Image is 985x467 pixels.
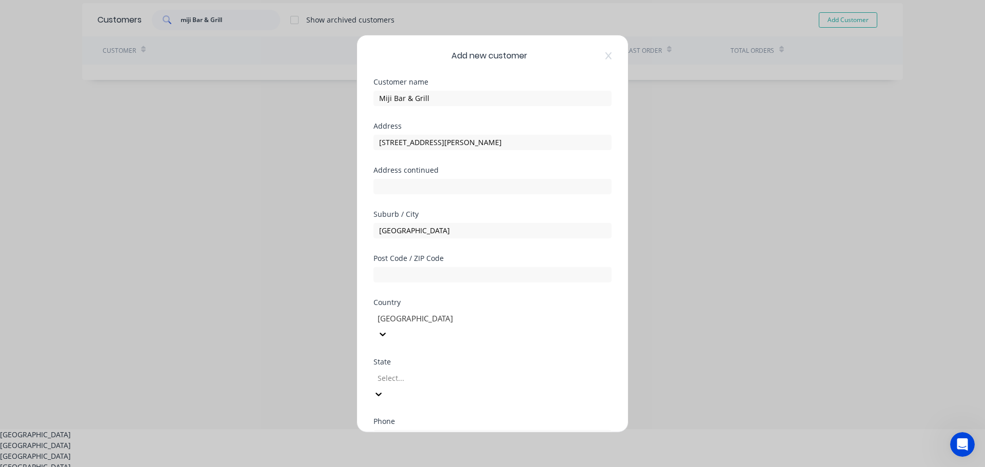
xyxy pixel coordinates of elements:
[373,166,612,173] div: Address continued
[373,358,612,365] div: State
[950,432,975,457] iframe: Intercom live chat
[373,122,612,129] div: Address
[373,298,612,306] div: Country
[373,78,612,85] div: Customer name
[373,210,612,217] div: Suburb / City
[373,254,612,261] div: Post Code / ZIP Code
[451,49,527,62] span: Add new customer
[373,417,612,424] div: Phone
